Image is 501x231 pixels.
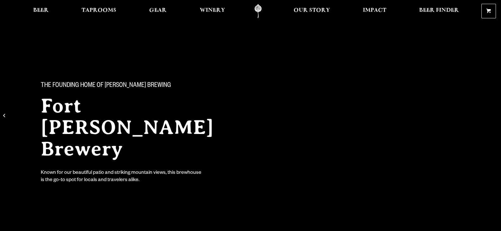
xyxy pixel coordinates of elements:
[77,4,120,18] a: Taprooms
[41,170,203,184] div: Known for our beautiful patio and striking mountain views, this brewhouse is the go-to spot for l...
[246,4,270,18] a: Odell Home
[41,82,171,90] span: The Founding Home of [PERSON_NAME] Brewing
[419,8,459,13] span: Beer Finder
[200,8,225,13] span: Winery
[82,8,116,13] span: Taprooms
[33,8,49,13] span: Beer
[196,4,229,18] a: Winery
[294,8,330,13] span: Our Story
[290,4,334,18] a: Our Story
[29,4,53,18] a: Beer
[415,4,463,18] a: Beer Finder
[145,4,171,18] a: Gear
[363,8,386,13] span: Impact
[41,95,238,160] h2: Fort [PERSON_NAME] Brewery
[359,4,390,18] a: Impact
[149,8,167,13] span: Gear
